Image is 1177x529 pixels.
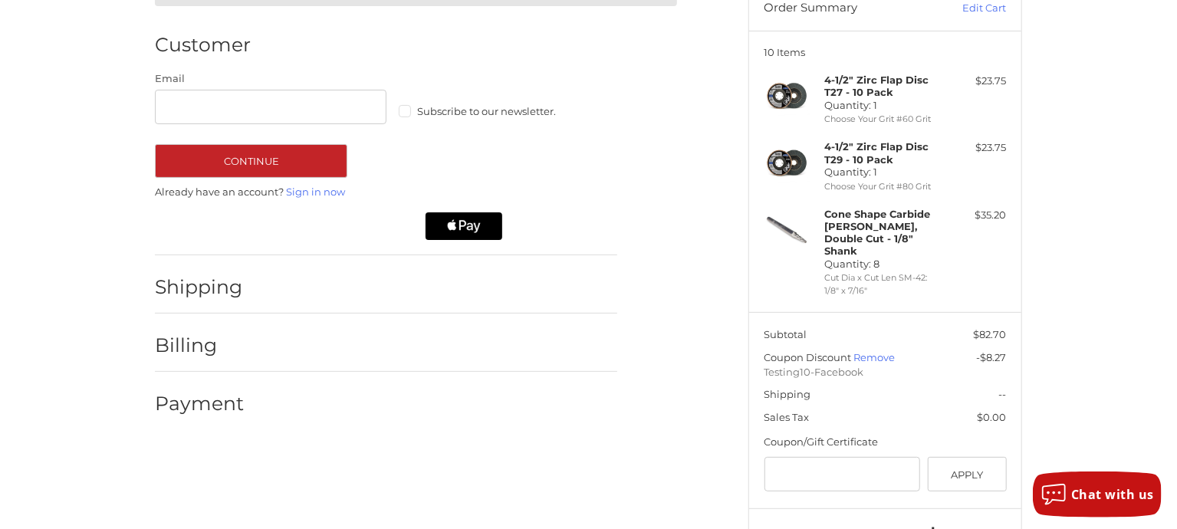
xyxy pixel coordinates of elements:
h2: Payment [155,392,245,416]
h3: Order Summary [764,1,929,16]
div: Coupon/Gift Certificate [764,435,1007,450]
span: -$8.27 [977,351,1007,363]
h2: Billing [155,333,245,357]
span: -- [999,388,1007,400]
span: Sales Tax [764,411,810,423]
p: Already have an account? [155,185,617,200]
button: Continue [155,144,347,178]
li: Cut Dia x Cut Len SM-42: 1/8" x 7/16" [825,271,942,297]
a: Edit Cart [929,1,1007,16]
strong: 4-1/2" Zirc Flap Disc T29 - 10 Pack [825,140,929,165]
button: Chat with us [1033,472,1162,517]
span: Shipping [764,388,811,400]
span: Chat with us [1071,486,1154,503]
input: Gift Certificate or Coupon Code [764,457,921,491]
h2: Shipping [155,275,245,299]
div: $35.20 [946,208,1007,223]
button: Apply [928,457,1007,491]
span: Testing10-Facebook [764,365,1007,380]
label: Email [155,71,386,87]
iframe: PayPal-paylater [288,212,410,240]
h4: Quantity: 1 [825,140,942,178]
a: Remove [854,351,896,363]
h2: Customer [155,33,251,57]
h3: 10 Items [764,46,1007,58]
span: $0.00 [978,411,1007,423]
li: Choose Your Grit #60 Grit [825,113,942,126]
span: $82.70 [974,328,1007,340]
a: Sign in now [286,186,345,198]
h4: Quantity: 1 [825,74,942,111]
li: Choose Your Grit #80 Grit [825,180,942,193]
span: Coupon Discount [764,351,854,363]
span: Subtotal [764,328,807,340]
strong: 4-1/2" Zirc Flap Disc T27 - 10 Pack [825,74,929,98]
iframe: PayPal-paypal [150,212,273,240]
span: Subscribe to our newsletter. [417,105,556,117]
div: $23.75 [946,140,1007,156]
h4: Quantity: 8 [825,208,942,270]
strong: Cone Shape Carbide [PERSON_NAME], Double Cut - 1/8" Shank [825,208,931,258]
div: $23.75 [946,74,1007,89]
